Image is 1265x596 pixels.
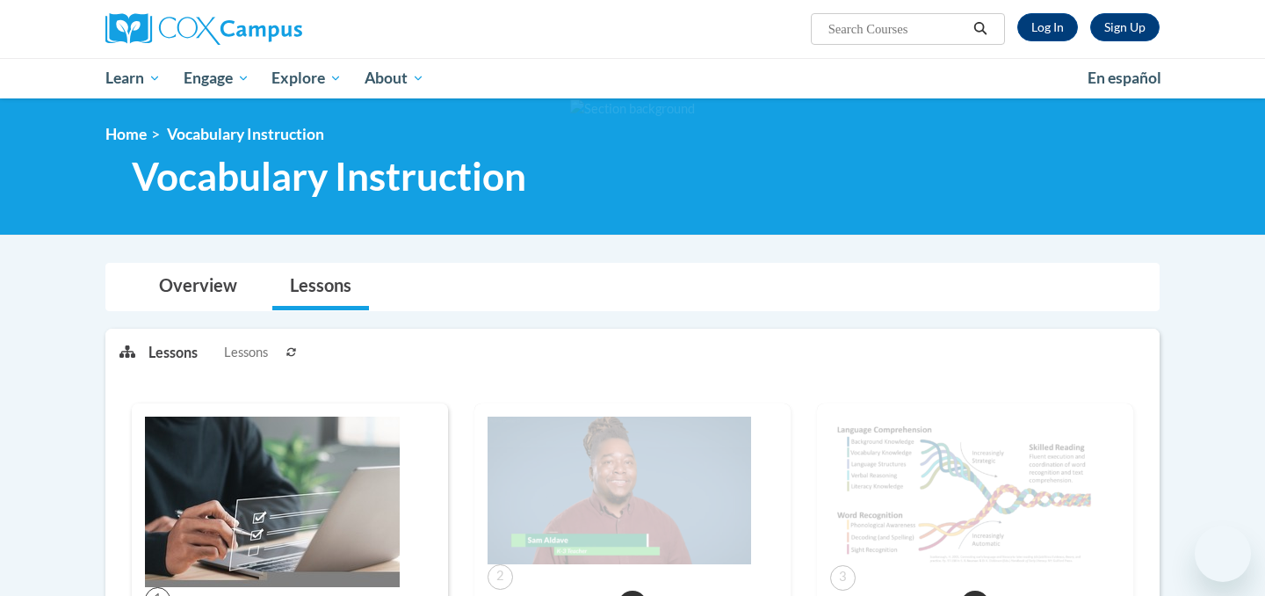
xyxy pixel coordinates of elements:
[353,58,436,98] a: About
[1017,13,1078,41] a: Log In
[132,153,526,200] span: Vocabulary Instruction
[105,13,439,45] a: Cox Campus
[488,417,751,564] img: Course Image
[830,417,1094,565] img: Course Image
[172,58,261,98] a: Engage
[79,58,1186,98] div: Main menu
[488,564,513,590] span: 2
[94,58,172,98] a: Learn
[141,264,255,310] a: Overview
[1076,60,1173,97] a: En español
[365,68,424,89] span: About
[1195,526,1251,582] iframe: Button to launch messaging window
[260,58,353,98] a: Explore
[224,343,268,362] span: Lessons
[271,68,342,89] span: Explore
[105,13,302,45] img: Cox Campus
[105,68,161,89] span: Learn
[570,99,695,119] img: Section background
[145,417,400,587] img: Course Image
[105,125,147,143] a: Home
[167,125,324,143] span: Vocabulary Instruction
[827,18,967,40] input: Search Courses
[148,343,198,362] p: Lessons
[1090,13,1160,41] a: Register
[830,565,856,591] span: 3
[184,68,249,89] span: Engage
[1088,69,1161,87] span: En español
[967,18,994,40] button: Search
[272,264,369,310] a: Lessons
